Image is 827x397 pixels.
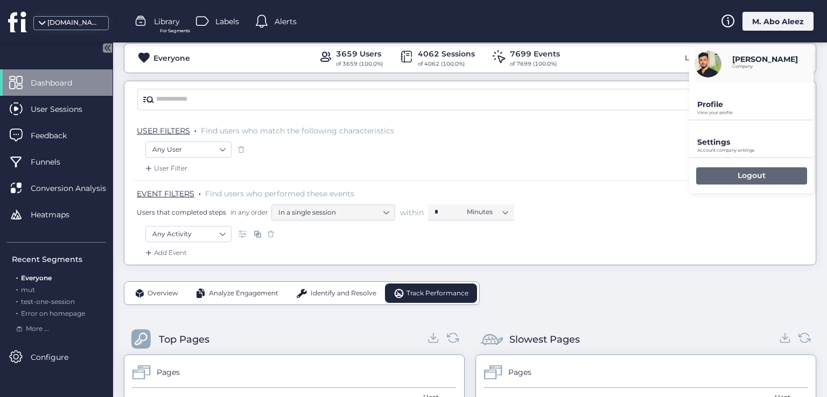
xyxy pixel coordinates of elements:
p: [PERSON_NAME] [732,54,798,64]
span: EVENT FILTERS [137,189,194,198]
span: Everyone [21,274,52,282]
div: of 4062 (100.0%) [418,60,475,68]
span: Configure [31,351,85,363]
span: . [16,307,18,317]
span: Analyze Engagement [209,288,278,299]
div: 4062 Sessions [418,48,475,60]
span: More ... [26,324,49,334]
span: Conversion Analysis [31,182,122,194]
div: User Filter [143,163,187,174]
div: Top Pages [159,332,209,347]
div: Last 30 days [682,49,731,67]
nz-select-item: Any User [152,141,225,158]
div: 7699 Events [510,48,560,60]
img: avatar [695,51,721,77]
span: . [194,124,197,134]
span: Labels [215,16,239,27]
span: Identify and Resolve [311,288,376,299]
span: in any order [228,208,268,217]
div: Everyone [153,52,190,64]
span: within [400,207,424,218]
div: [DOMAIN_NAME] [47,18,101,28]
div: of 3659 (100.0%) [336,60,383,68]
p: Company [732,64,798,69]
div: Pages [157,366,180,378]
span: . [16,283,18,294]
span: . [16,272,18,282]
nz-select-item: Minutes [467,204,508,220]
div: Slowest Pages [509,332,580,347]
span: Library [154,16,180,27]
span: Users that completed steps [137,208,226,217]
p: Profile [697,100,814,109]
span: For Segments [160,27,190,34]
div: of 7699 (100.0%) [510,60,560,68]
span: Alerts [275,16,297,27]
span: Heatmaps [31,209,86,221]
span: Find users who match the following characteristics [201,126,394,136]
span: Dashboard [31,77,88,89]
span: Overview [148,288,178,299]
div: Add Event [143,247,187,258]
div: 3659 Users [336,48,383,60]
p: Settings [697,137,814,147]
span: Track Performance [407,288,468,299]
span: mut [21,286,35,294]
div: M. Abo Aleez [742,12,814,31]
div: Recent Segments [12,253,106,265]
span: Error on homepage [21,309,85,317]
p: View your profile [697,110,814,115]
p: Logout [738,171,766,180]
span: . [16,295,18,306]
div: Pages [508,366,531,378]
p: Account company settings [697,148,814,153]
span: . [199,187,201,197]
span: User Sessions [31,103,99,115]
span: USER FILTERS [137,126,190,136]
nz-select-item: In a single session [278,204,388,221]
span: Funnels [31,156,76,168]
span: Feedback [31,130,83,141]
span: Find users who performed these events [205,189,354,198]
nz-select-item: Any Activity [152,226,225,242]
span: test-one-session [21,297,75,306]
